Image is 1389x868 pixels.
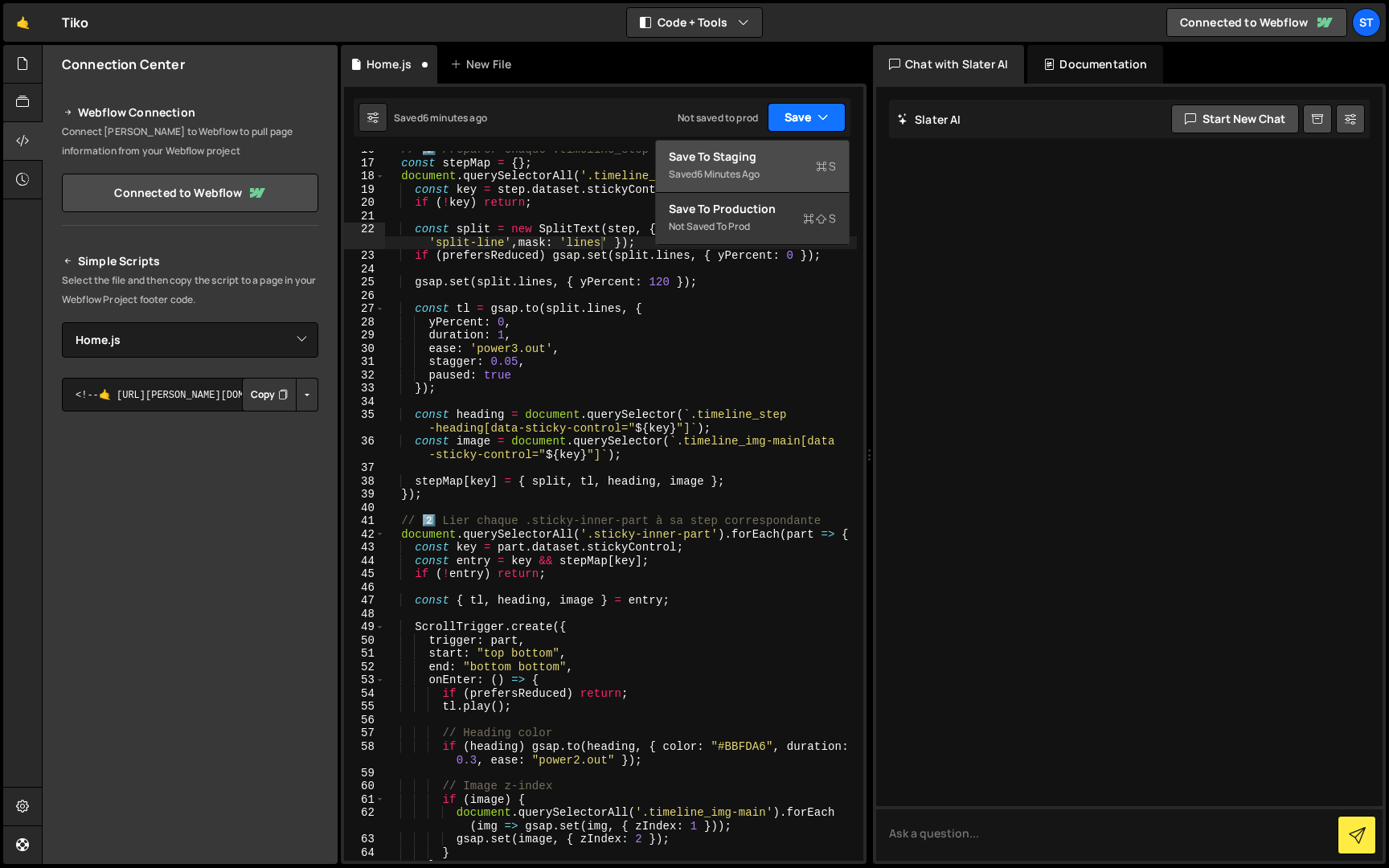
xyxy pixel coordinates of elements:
p: Select the file and then copy the script to a page in your Webflow Project footer code. [62,271,318,309]
div: 57 [344,727,385,740]
div: 34 [344,395,385,409]
div: 26 [344,289,385,303]
div: 63 [344,833,385,846]
div: Save to Staging [669,149,836,165]
div: 38 [344,475,385,489]
div: 53 [344,674,385,687]
button: Save [768,103,846,132]
span: S [816,158,836,174]
div: 25 [344,276,385,289]
button: Save to ProductionS Not saved to prod [656,193,849,245]
div: 45 [344,567,385,581]
div: 17 [344,157,385,170]
button: Copy [242,378,297,411]
iframe: YouTube video player [62,438,320,583]
div: 55 [344,700,385,714]
div: 62 [344,806,385,833]
div: 58 [344,740,385,767]
a: 🤙 [3,3,43,42]
div: 35 [344,408,385,435]
div: 51 [344,647,385,661]
button: Code + Tools [627,8,762,37]
iframe: YouTube video player [62,593,320,738]
div: 33 [344,382,385,395]
div: Save to Production [669,201,836,217]
div: Documentation [1027,45,1163,84]
div: 21 [344,210,385,223]
div: 30 [344,342,385,356]
div: 23 [344,249,385,263]
div: 44 [344,555,385,568]
a: Connected to Webflow [62,174,318,212]
button: Start new chat [1171,104,1299,133]
div: 6 minutes ago [697,167,760,181]
span: S [803,211,836,227]
div: 18 [344,170,385,183]
div: 31 [344,355,385,369]
div: 20 [344,196,385,210]
div: 64 [344,846,385,860]
div: 59 [344,767,385,780]
div: 50 [344,634,385,648]
a: Connected to Webflow [1166,8,1347,37]
div: 19 [344,183,385,197]
div: 48 [344,608,385,621]
div: 46 [344,581,385,595]
div: Code + Tools [655,140,850,246]
h2: Webflow Connection [62,103,318,122]
div: 29 [344,329,385,342]
div: 60 [344,780,385,793]
div: Not saved to prod [678,111,758,125]
div: 42 [344,528,385,542]
div: 41 [344,514,385,528]
h2: Connection Center [62,55,185,73]
div: 28 [344,316,385,330]
h2: Simple Scripts [62,252,318,271]
div: 54 [344,687,385,701]
div: 37 [344,461,385,475]
div: Home.js [367,56,412,72]
div: 47 [344,594,385,608]
div: 56 [344,714,385,727]
div: Saved [669,165,836,184]
div: 6 minutes ago [423,111,487,125]
div: 39 [344,488,385,502]
div: Button group with nested dropdown [242,378,318,411]
div: 27 [344,302,385,316]
div: New File [450,56,518,72]
p: Connect [PERSON_NAME] to Webflow to pull page information from your Webflow project [62,122,318,161]
div: 52 [344,661,385,674]
div: 49 [344,620,385,634]
a: St [1352,8,1381,37]
div: 32 [344,369,385,383]
div: 22 [344,223,385,249]
div: 36 [344,435,385,461]
div: Saved [394,111,487,125]
div: 43 [344,541,385,555]
h2: Slater AI [897,112,961,127]
textarea: <!--🤙 [URL][PERSON_NAME][DOMAIN_NAME]> <script>document.addEventListener("DOMContentLoaded", func... [62,378,318,411]
div: Not saved to prod [669,217,836,236]
div: 24 [344,263,385,276]
div: 40 [344,502,385,515]
div: Chat with Slater AI [873,45,1024,84]
div: 61 [344,793,385,807]
button: Save to StagingS Saved6 minutes ago [656,141,849,193]
div: Tiko [62,13,89,32]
